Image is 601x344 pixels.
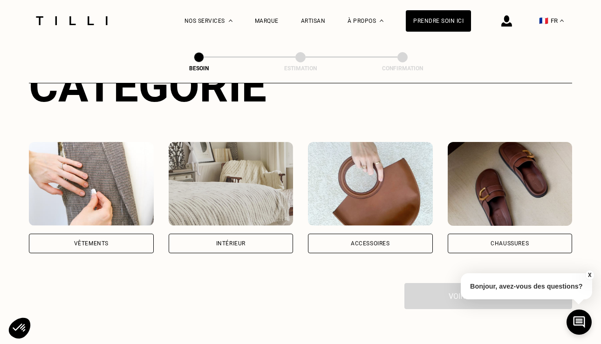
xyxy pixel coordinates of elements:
[351,241,390,246] div: Accessoires
[152,65,246,72] div: Besoin
[29,60,572,112] div: Catégorie
[585,270,594,280] button: X
[229,20,232,22] img: Menu déroulant
[255,18,279,24] a: Marque
[448,142,573,226] img: Chaussures
[308,142,433,226] img: Accessoires
[74,241,109,246] div: Vêtements
[501,15,512,27] img: icône connexion
[491,241,529,246] div: Chaussures
[380,20,383,22] img: Menu déroulant à propos
[301,18,326,24] a: Artisan
[33,16,111,25] img: Logo du service de couturière Tilli
[29,142,154,226] img: Vêtements
[254,65,347,72] div: Estimation
[539,16,548,25] span: 🇫🇷
[461,273,592,299] p: Bonjour, avez-vous des questions?
[216,241,246,246] div: Intérieur
[169,142,294,226] img: Intérieur
[406,10,471,32] a: Prendre soin ici
[356,65,449,72] div: Confirmation
[560,20,564,22] img: menu déroulant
